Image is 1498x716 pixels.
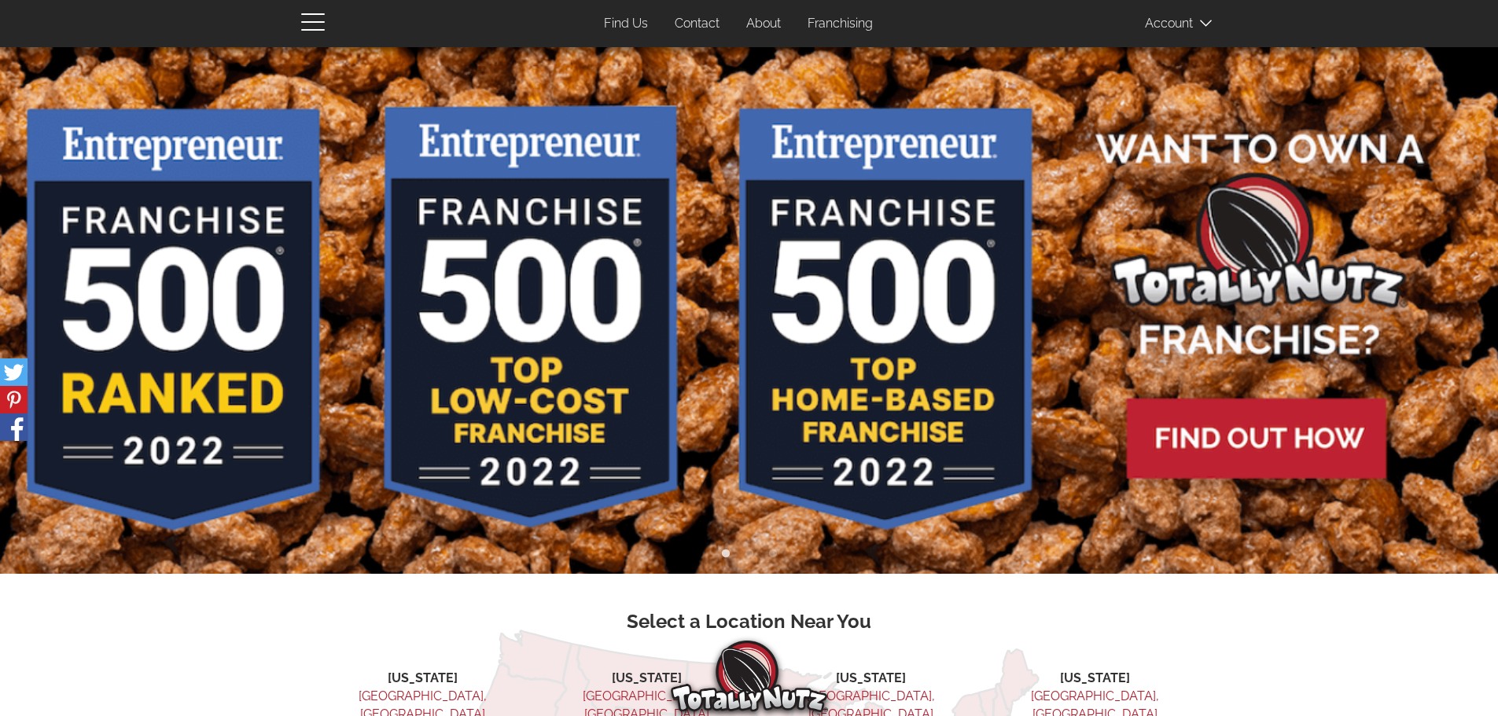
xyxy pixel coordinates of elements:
button: 3 of 3 [765,546,781,562]
li: [US_STATE] [780,670,962,688]
a: Franchising [796,9,885,39]
a: Contact [663,9,731,39]
a: Find Us [592,9,660,39]
a: About [734,9,793,39]
li: [US_STATE] [332,670,513,688]
li: [US_STATE] [556,670,738,688]
button: 1 of 3 [718,546,734,562]
button: 2 of 3 [742,546,757,562]
img: Totally Nutz Logo [671,641,828,712]
li: [US_STATE] [1004,670,1186,688]
h3: Select a Location Near You [313,611,1186,632]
